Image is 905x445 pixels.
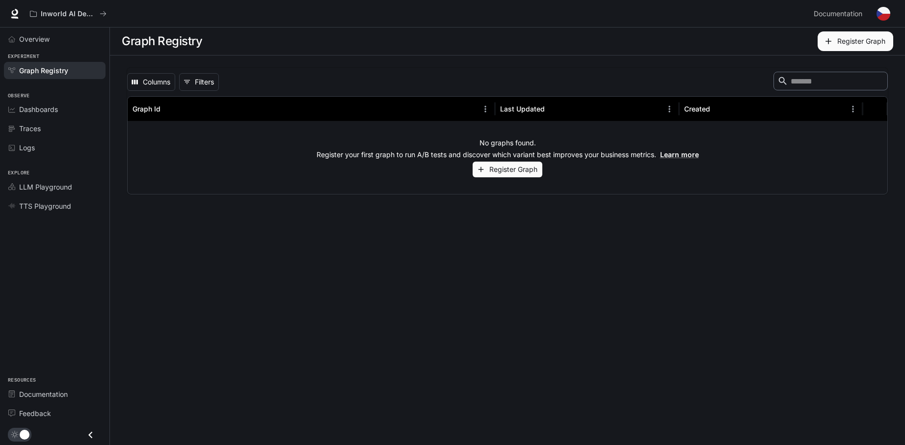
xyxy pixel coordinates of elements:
[19,182,72,192] span: LLM Playground
[814,8,862,20] span: Documentation
[20,429,29,440] span: Dark mode toggle
[161,102,176,116] button: Sort
[818,31,893,51] button: Register Graph
[877,7,890,21] img: User avatar
[317,150,699,160] p: Register your first graph to run A/B tests and discover which variant best improves your business...
[500,105,545,113] div: Last Updated
[19,201,71,211] span: TTS Playground
[4,101,106,118] a: Dashboards
[846,102,860,116] button: Menu
[4,30,106,48] a: Overview
[4,120,106,137] a: Traces
[4,62,106,79] a: Graph Registry
[19,408,51,418] span: Feedback
[684,105,710,113] div: Created
[19,34,50,44] span: Overview
[26,4,111,24] button: All workspaces
[19,104,58,114] span: Dashboards
[133,105,160,113] div: Graph Id
[122,31,202,51] h1: Graph Registry
[546,102,560,116] button: Sort
[874,4,893,24] button: User avatar
[19,389,68,399] span: Documentation
[4,386,106,403] a: Documentation
[4,405,106,422] a: Feedback
[473,162,542,178] button: Register Graph
[660,150,699,159] a: Learn more
[4,197,106,215] a: TTS Playground
[80,425,102,445] button: Close drawer
[479,138,536,148] p: No graphs found.
[19,65,68,76] span: Graph Registry
[810,4,870,24] a: Documentation
[4,139,106,156] a: Logs
[179,73,219,91] button: Show filters
[478,102,493,116] button: Menu
[41,10,96,18] p: Inworld AI Demos
[773,72,888,92] div: Search
[19,123,41,134] span: Traces
[19,142,35,153] span: Logs
[662,102,677,116] button: Menu
[711,102,726,116] button: Sort
[127,73,175,91] button: Select columns
[4,178,106,195] a: LLM Playground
